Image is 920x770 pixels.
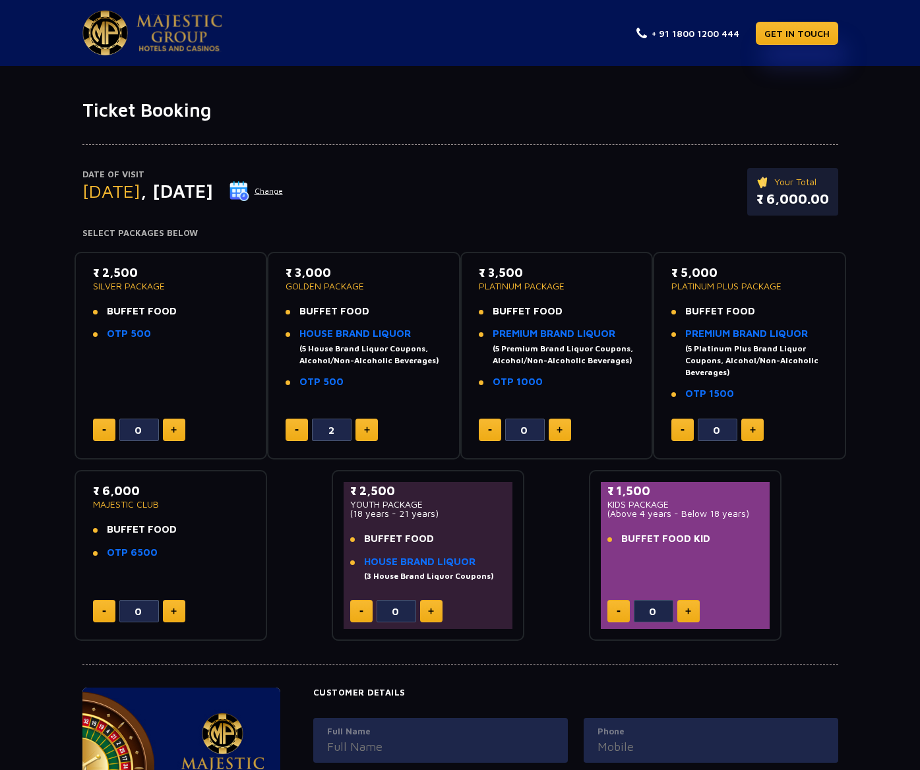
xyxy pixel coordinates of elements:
[598,738,824,755] input: Mobile
[102,429,106,431] img: minus
[107,547,158,558] a: OTP 6500
[327,738,554,755] input: Full Name
[171,427,177,433] img: plus
[557,427,563,433] img: plus
[617,610,621,612] img: minus
[313,688,838,698] h4: Customer Details
[364,427,370,433] img: plus
[364,570,493,582] div: (3 House Brand Liquor Coupons)
[493,305,563,316] span: BUFFET FOOD
[636,26,739,40] a: + 91 1800 1200 444
[685,328,808,339] a: PREMIUM BRAND LIQUOR
[171,608,177,614] img: plus
[681,429,685,431] img: minus
[82,168,284,181] p: Date of Visit
[493,343,635,367] div: (5 Premium Brand Liquor Coupons, Alcohol/Non-Alcoholic Beverages)
[598,725,824,738] label: Phone
[479,281,635,291] p: PLATINUM PACKAGE
[685,305,755,316] span: BUFFET FOOD
[488,429,492,431] img: minus
[286,281,442,291] p: GOLDEN PACKAGE
[750,427,756,433] img: plus
[428,608,434,614] img: plus
[671,281,828,291] p: PLATINUM PLUS PACKAGE
[621,533,710,544] span: BUFFET FOOD KID
[756,175,770,189] img: ticket
[364,533,434,544] span: BUFFET FOOD
[299,328,411,339] a: HOUSE BRAND LIQUOR
[359,610,363,612] img: minus
[350,482,506,500] p: ₹ 2,500
[350,500,506,509] p: YOUTH PACKAGE
[82,228,838,239] h4: Select Packages Below
[107,328,151,339] a: OTP 500
[479,264,635,281] p: ₹ 3,500
[685,343,828,378] div: (5 Platinum Plus Brand Liquor Coupons, Alcohol/Non-Alcoholic Beverages)
[671,264,828,281] p: ₹ 5,000
[82,99,838,121] h1: Ticket Booking
[756,22,838,45] a: GET IN TOUCH
[364,556,475,567] a: HOUSE BRAND LIQUOR
[756,175,829,189] p: Your Total
[493,328,615,339] a: PREMIUM BRAND LIQUOR
[685,608,691,614] img: plus
[82,180,140,202] span: [DATE]
[607,482,764,500] p: ₹ 1,500
[107,523,177,535] span: BUFFET FOOD
[229,181,284,202] button: Change
[607,509,764,518] p: (Above 4 years - Below 18 years)
[102,610,106,612] img: minus
[327,725,554,738] label: Full Name
[299,376,344,387] a: OTP 500
[82,11,128,55] img: Majestic Pride
[140,180,213,202] span: , [DATE]
[286,264,442,281] p: ₹ 3,000
[299,305,369,316] span: BUFFET FOOD
[93,281,249,291] p: SILVER PACKAGE
[295,429,299,431] img: minus
[137,15,222,51] img: Majestic Pride
[299,343,442,367] div: (5 House Brand Liquor Coupons, Alcohol/Non-Alcoholic Beverages)
[350,509,506,518] p: (18 years - 21 years)
[93,500,249,509] p: MAJESTIC CLUB
[93,264,249,281] p: ₹ 2,500
[685,388,734,399] a: OTP 1500
[93,482,249,500] p: ₹ 6,000
[107,305,177,316] span: BUFFET FOOD
[607,500,764,509] p: KIDS PACKAGE
[756,189,829,209] p: ₹ 6,000.00
[493,376,543,387] a: OTP 1000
